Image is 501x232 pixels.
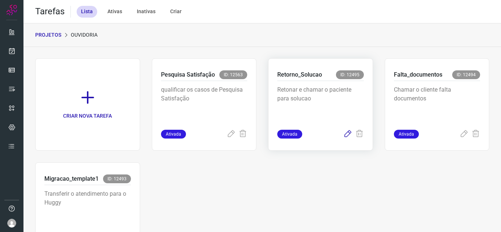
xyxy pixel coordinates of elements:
[44,174,99,183] p: Migracao_template1
[394,70,442,79] p: Falta_documentos
[132,6,160,18] div: Inativas
[394,85,480,122] p: Chamar o cliente falta documentos
[71,31,98,39] p: Ouvidoria
[77,6,97,18] div: Lista
[35,31,61,39] p: PROJETOS
[35,6,65,17] h2: Tarefas
[166,6,186,18] div: Criar
[277,70,322,79] p: Retorno_Solucao
[63,112,112,120] p: CRIAR NOVA TAREFA
[219,70,247,79] span: ID: 12563
[44,189,131,226] p: Transferir o atendimento para o Huggy
[336,70,364,79] span: ID: 12495
[103,6,127,18] div: Ativas
[161,70,215,79] p: Pesquisa Satisfação
[35,58,140,151] a: CRIAR NOVA TAREFA
[161,85,248,122] p: qualificar os casos de Pesquisa Satisfação
[452,70,480,79] span: ID: 12494
[103,174,131,183] span: ID: 12493
[6,4,17,15] img: Logo
[394,130,419,139] span: Ativada
[277,130,302,139] span: Ativada
[277,85,364,122] p: Retonar e chamar o paciente para solucao
[161,130,186,139] span: Ativada
[7,219,16,228] img: avatar-user-boy.jpg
